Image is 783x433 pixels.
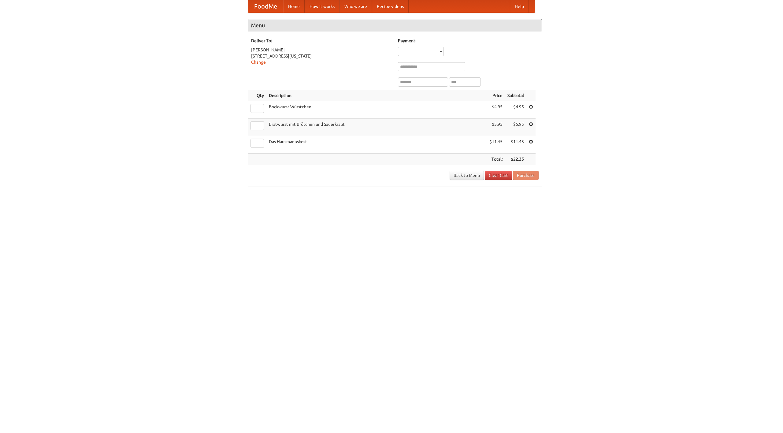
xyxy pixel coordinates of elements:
[251,47,392,53] div: [PERSON_NAME]
[513,171,539,180] button: Purchase
[305,0,340,13] a: How it works
[487,154,505,165] th: Total:
[266,90,487,101] th: Description
[340,0,372,13] a: Who we are
[248,0,283,13] a: FoodMe
[251,38,392,44] h5: Deliver To:
[505,154,526,165] th: $22.35
[248,19,542,32] h4: Menu
[372,0,409,13] a: Recipe videos
[487,90,505,101] th: Price
[398,38,539,44] h5: Payment:
[487,101,505,119] td: $4.95
[485,171,512,180] a: Clear Cart
[487,136,505,154] td: $11.45
[505,119,526,136] td: $5.95
[505,101,526,119] td: $4.95
[283,0,305,13] a: Home
[251,53,392,59] div: [STREET_ADDRESS][US_STATE]
[505,90,526,101] th: Subtotal
[450,171,484,180] a: Back to Menu
[248,90,266,101] th: Qty
[251,60,266,65] a: Change
[266,136,487,154] td: Das Hausmannskost
[266,101,487,119] td: Bockwurst Würstchen
[487,119,505,136] td: $5.95
[505,136,526,154] td: $11.45
[510,0,529,13] a: Help
[266,119,487,136] td: Bratwurst mit Brötchen und Sauerkraut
